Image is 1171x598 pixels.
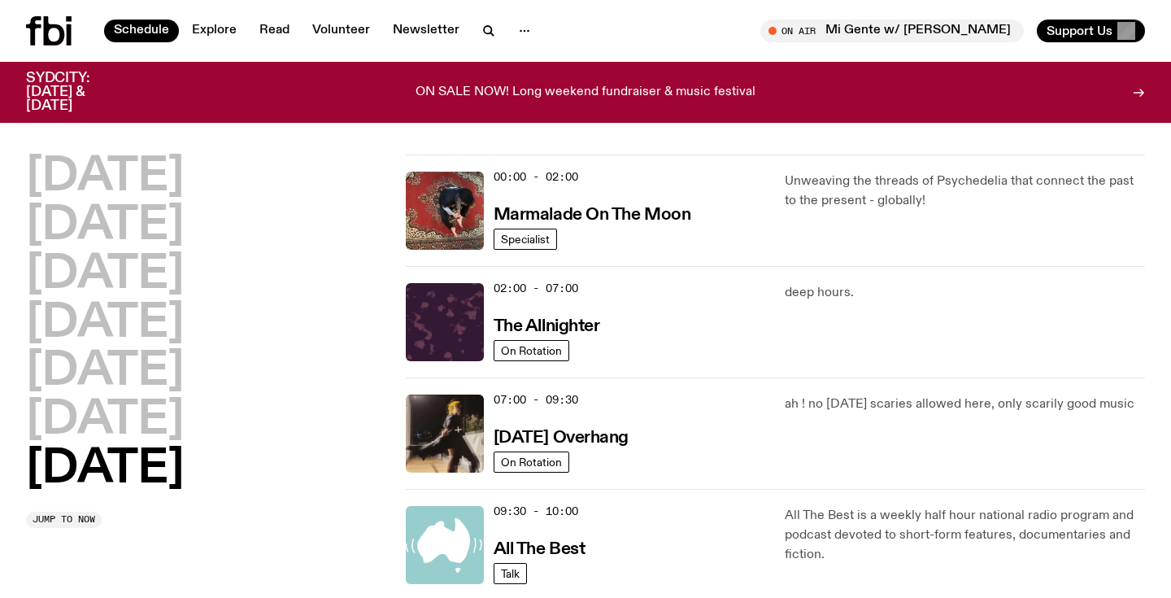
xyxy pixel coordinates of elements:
[501,567,520,579] span: Talk
[250,20,299,42] a: Read
[494,430,629,447] h3: [DATE] Overhang
[494,340,569,361] a: On Rotation
[494,315,600,335] a: The Allnighter
[26,252,184,298] button: [DATE]
[104,20,179,42] a: Schedule
[26,447,184,492] button: [DATE]
[760,20,1024,42] button: On AirMi Gente w/ [PERSON_NAME]
[182,20,246,42] a: Explore
[494,452,569,473] a: On Rotation
[494,563,527,584] a: Talk
[26,398,184,443] button: [DATE]
[303,20,380,42] a: Volunteer
[785,172,1145,211] p: Unweaving the threads of Psychedelia that connect the past to the present - globally!
[501,344,562,356] span: On Rotation
[494,392,578,408] span: 07:00 - 09:30
[785,506,1145,565] p: All The Best is a weekly half hour national radio program and podcast devoted to short-form featu...
[785,395,1145,414] p: ah ! no [DATE] scaries allowed here, only scarily good music
[494,318,600,335] h3: The Allnighter
[494,504,578,519] span: 09:30 - 10:00
[33,515,95,524] span: Jump to now
[416,85,755,100] p: ON SALE NOW! Long weekend fundraiser & music festival
[26,203,184,249] button: [DATE]
[26,72,130,113] h3: SYDCITY: [DATE] & [DATE]
[494,426,629,447] a: [DATE] Overhang
[494,207,691,224] h3: Marmalade On The Moon
[1047,24,1112,38] span: Support Us
[785,283,1145,303] p: deep hours.
[26,512,102,528] button: Jump to now
[494,281,578,296] span: 02:00 - 07:00
[494,203,691,224] a: Marmalade On The Moon
[494,229,557,250] a: Specialist
[406,172,484,250] img: Tommy - Persian Rug
[494,538,585,558] a: All The Best
[26,349,184,395] button: [DATE]
[26,155,184,200] button: [DATE]
[494,169,578,185] span: 00:00 - 02:00
[501,456,562,468] span: On Rotation
[1037,20,1145,42] button: Support Us
[501,233,550,245] span: Specialist
[383,20,469,42] a: Newsletter
[494,541,585,558] h3: All The Best
[26,301,184,347] button: [DATE]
